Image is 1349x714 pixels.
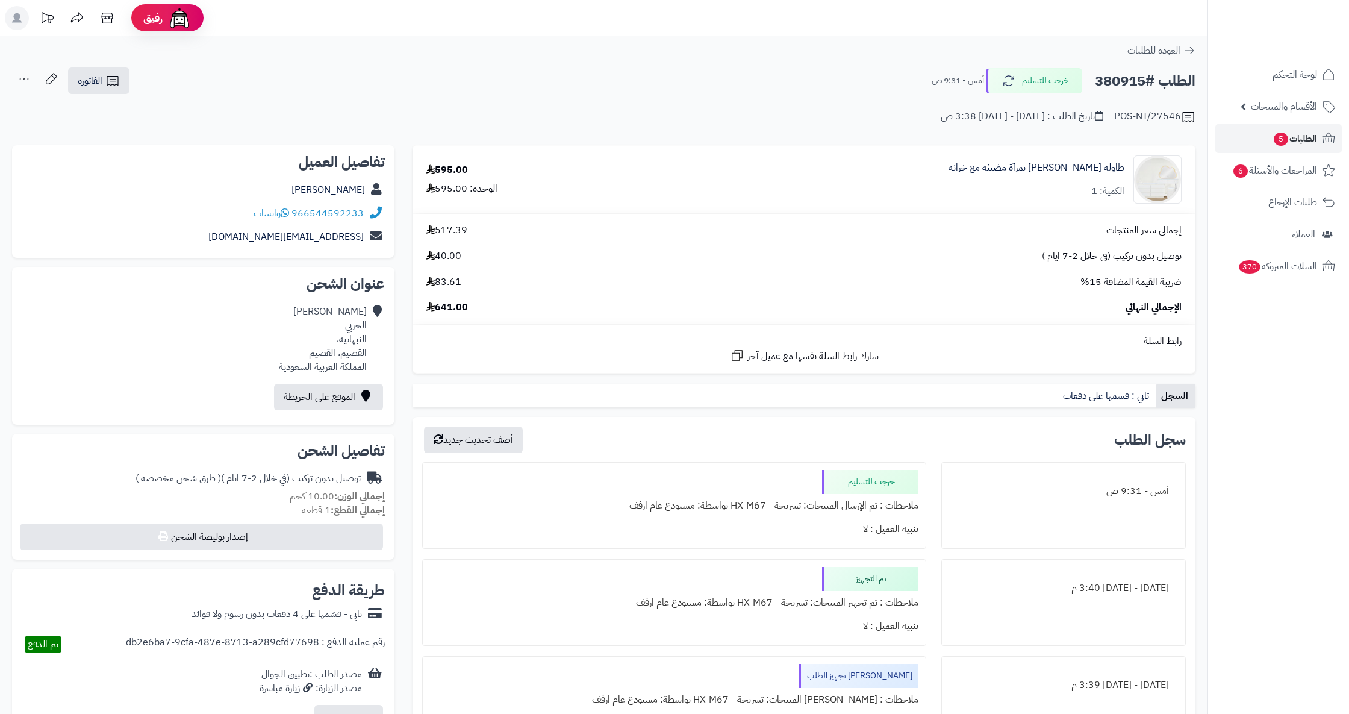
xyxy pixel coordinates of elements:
[822,567,918,591] div: تم التجهيز
[1215,124,1342,153] a: الطلبات5
[1238,260,1261,274] span: 370
[32,6,62,33] a: تحديثات المنصة
[426,182,497,196] div: الوحدة: 595.00
[1156,384,1195,408] a: السجل
[143,11,163,25] span: رفيق
[430,688,918,712] div: ملاحظات : [PERSON_NAME] المنتجات: تسريحة - HX-M67 بواسطة: مستودع عام ارفف
[126,636,385,653] div: رقم عملية الدفع : db2e6ba7-9cfa-487e-8713-a289cfd77698
[334,489,385,504] strong: إجمالي الوزن:
[68,67,129,94] a: الفاتورة
[1233,164,1248,178] span: 6
[331,503,385,518] strong: إجمالي القطع:
[1058,384,1156,408] a: تابي : قسمها على دفعات
[1114,110,1195,124] div: POS-NT/27546
[254,206,289,221] a: واتساب
[426,275,461,289] span: 83.61
[426,249,461,263] span: 40.00
[1215,252,1342,281] a: السلات المتروكة370
[260,668,362,695] div: مصدر الطلب :تطبيق الجوال
[932,75,984,87] small: أمس - 9:31 ص
[1042,249,1182,263] span: توصيل بدون تركيب (في خلال 2-7 ايام )
[1126,301,1182,315] span: الإجمالي النهائي
[22,277,385,291] h2: عنوان الشحن
[274,384,383,410] a: الموقع على الخريطة
[1268,194,1317,211] span: طلبات الإرجاع
[1215,220,1342,249] a: العملاء
[730,348,879,363] a: شارك رابط السلة نفسها مع عميل آخر
[1215,156,1342,185] a: المراجعات والأسئلة6
[167,6,192,30] img: ai-face.png
[1215,60,1342,89] a: لوحة التحكم
[799,664,918,688] div: [PERSON_NAME] تجهيز الطلب
[949,161,1124,175] a: طاولة [PERSON_NAME] بمرآة مضيئة مع خزانة
[949,480,1178,503] div: أمس - 9:31 ص
[1251,98,1317,115] span: الأقسام والمنتجات
[747,349,879,363] span: شارك رابط السلة نفسها مع عميل آخر
[1273,130,1317,147] span: الطلبات
[28,637,58,651] span: تم الدفع
[1238,258,1317,275] span: السلات المتروكة
[1127,43,1180,58] span: العودة للطلبات
[822,470,918,494] div: خرجت للتسليم
[1273,132,1289,146] span: 5
[941,110,1103,124] div: تاريخ الطلب : [DATE] - [DATE] 3:38 ص
[426,224,467,237] span: 517.39
[22,443,385,458] h2: تفاصيل الشحن
[22,155,385,169] h2: تفاصيل العميل
[426,301,468,315] span: 641.00
[1292,226,1315,243] span: العملاء
[1114,433,1186,447] h3: سجل الطلب
[430,615,918,638] div: تنبيه العميل : لا
[949,577,1178,600] div: [DATE] - [DATE] 3:40 م
[291,206,364,221] a: 966544592233
[1215,188,1342,217] a: طلبات الإرجاع
[302,503,385,518] small: 1 قطعة
[426,163,468,177] div: 595.00
[986,68,1082,93] button: خرجت للتسليم
[208,230,364,244] a: [EMAIL_ADDRESS][DOMAIN_NAME]
[430,591,918,615] div: ملاحظات : تم تجهيز المنتجات: تسريحة - HX-M67 بواسطة: مستودع عام ارفف
[260,681,362,695] div: مصدر الزيارة: زيارة مباشرة
[1232,162,1317,179] span: المراجعات والأسئلة
[1267,13,1338,38] img: logo-2.png
[1106,224,1182,237] span: إجمالي سعر المنتجات
[136,472,361,486] div: توصيل بدون تركيب (في خلال 2-7 ايام )
[417,334,1191,348] div: رابط السلة
[20,524,383,550] button: إصدار بوليصة الشحن
[279,305,367,374] div: [PERSON_NAME] الحربي النبهانيه، القصيم، القصيم المملكة العربية السعودية
[949,674,1178,697] div: [DATE] - [DATE] 3:39 م
[1127,43,1195,58] a: العودة للطلبات
[136,471,221,486] span: ( طرق شحن مخصصة )
[192,607,362,621] div: تابي - قسّمها على 4 دفعات بدون رسوم ولا فوائد
[1134,155,1181,204] img: 1753514452-1-90x90.jpg
[424,427,523,453] button: أضف تحديث جديد
[1091,184,1124,198] div: الكمية: 1
[290,489,385,504] small: 10.00 كجم
[1273,66,1317,83] span: لوحة التحكم
[1080,275,1182,289] span: ضريبة القيمة المضافة 15%
[291,183,365,197] a: [PERSON_NAME]
[312,583,385,598] h2: طريقة الدفع
[430,494,918,518] div: ملاحظات : تم الإرسال المنتجات: تسريحة - HX-M67 بواسطة: مستودع عام ارفف
[78,74,102,88] span: الفاتورة
[1095,69,1195,93] h2: الطلب #380915
[430,518,918,541] div: تنبيه العميل : لا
